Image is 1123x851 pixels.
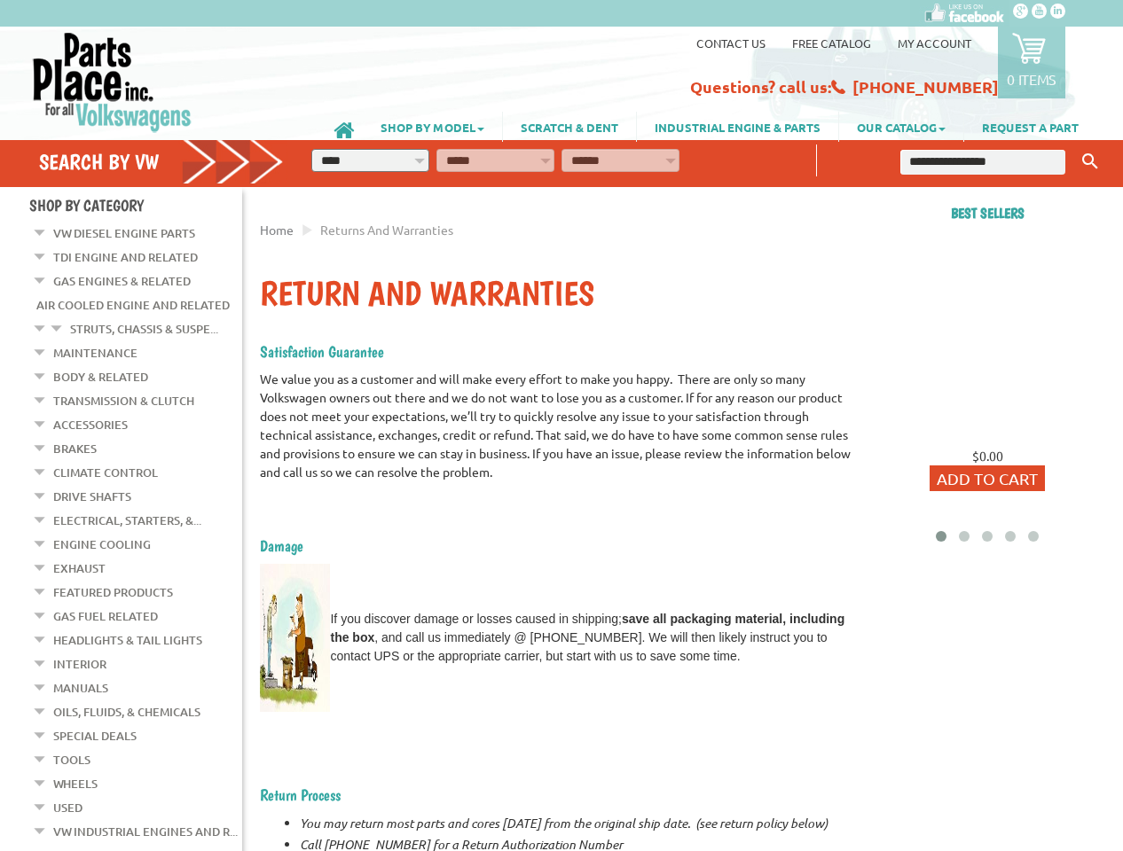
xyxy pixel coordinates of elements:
[53,246,198,269] a: TDI Engine and Related
[1007,70,1056,88] p: 0 items
[53,796,82,819] a: Used
[53,509,201,532] a: Electrical, Starters, &...
[29,196,242,215] h4: Shop By Category
[1077,147,1103,176] button: Keyword Search
[53,485,131,508] a: Drive Shafts
[53,413,128,436] a: Accessories
[53,820,238,843] a: VW Industrial Engines and R...
[637,112,838,142] a: INDUSTRIAL ENGINE & PARTS
[53,222,195,245] a: VW Diesel Engine Parts
[998,27,1065,98] a: 0 items
[260,564,330,712] img: Returns
[53,605,158,628] a: Gas Fuel Related
[53,365,148,388] a: Body & Related
[31,31,193,133] img: Parts Place Inc!
[330,564,863,712] td: If you discover damage or losses caused in shipping; , and call us immediately @ [PHONE_NUMBER]. ...
[39,149,284,175] h4: Search by VW
[53,628,202,652] a: Headlights & Tail Lights
[53,700,200,723] a: Oils, Fluids, & Chemicals
[260,536,303,555] span: Damage
[53,581,173,604] a: Featured Products
[53,676,108,699] a: Manuals
[503,112,636,142] a: SCRATCH & DENT
[70,317,218,340] a: Struts, Chassis & Suspe...
[972,448,1003,464] span: $0.00
[964,112,1096,142] a: REQUEST A PART
[792,35,871,51] a: Free Catalog
[260,273,863,316] h1: Return and Warranties
[363,112,502,142] a: SHOP BY MODEL
[53,772,98,795] a: Wheels
[53,748,90,771] a: Tools
[53,341,137,364] a: Maintenance
[53,461,158,484] a: Climate Control
[260,222,294,238] a: Home
[53,389,194,412] a: Transmission & Clutch
[300,813,863,834] li: You may return most parts and cores [DATE] from the original ship date. (see return policy below)
[53,652,106,675] a: Interior
[260,785,341,804] span: Return Process
[930,465,1045,491] button: Add to Cart
[696,35,766,51] a: Contact us
[320,222,453,238] span: Returns and Warranties
[260,370,863,519] div: We value you as a customer and will make every effort to make you happy. There are only so many V...
[53,269,191,293] a: Gas Engines & Related
[898,35,971,51] a: My Account
[53,724,137,747] a: Special Deals
[53,557,106,580] a: Exhaust
[260,342,384,361] span: Satisfaction Guarantee
[937,469,1038,488] span: Add to Cart
[53,437,97,460] a: Brakes
[53,533,151,556] a: Engine Cooling
[881,205,1094,222] h2: Best sellers
[36,293,230,316] a: Air Cooled Engine and Related
[839,112,963,142] a: OUR CATALOG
